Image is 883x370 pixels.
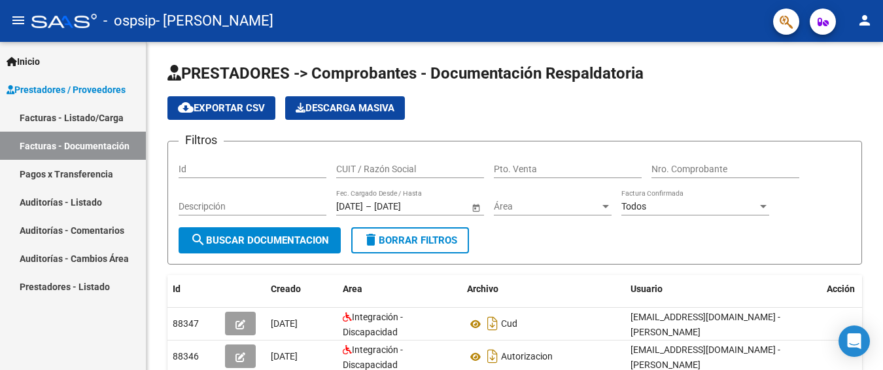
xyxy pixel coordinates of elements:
datatable-header-cell: Id [167,275,220,303]
mat-icon: menu [10,12,26,28]
span: [EMAIL_ADDRESS][DOMAIN_NAME] - [PERSON_NAME] [631,312,780,337]
mat-icon: cloud_download [178,100,194,115]
span: - ospsip [103,7,156,35]
span: 88346 [173,351,199,361]
datatable-header-cell: Area [338,275,462,303]
span: Inicio [7,54,40,69]
span: Archivo [467,284,498,294]
datatable-header-cell: Usuario [625,275,822,303]
span: Buscar Documentacion [190,234,329,246]
i: Descargar documento [484,313,501,334]
mat-icon: person [857,12,873,28]
span: - [PERSON_NAME] [156,7,273,35]
span: Autorizacion [501,352,553,362]
span: Área [494,201,600,212]
span: [DATE] [271,351,298,361]
span: Todos [621,201,646,212]
button: Buscar Documentacion [179,227,341,253]
span: – [366,201,372,212]
app-download-masive: Descarga masiva de comprobantes (adjuntos) [285,96,405,120]
span: [DATE] [271,318,298,329]
input: Fecha inicio [336,201,363,212]
span: Acción [827,284,855,294]
span: Prestadores / Proveedores [7,83,126,97]
button: Open calendar [469,200,483,214]
h3: Filtros [179,131,224,149]
span: 88347 [173,318,199,329]
i: Descargar documento [484,346,501,367]
mat-icon: search [190,232,206,248]
button: Exportar CSV [167,96,275,120]
mat-icon: delete [363,232,379,248]
span: Cud [501,319,517,329]
datatable-header-cell: Creado [266,275,338,303]
span: Exportar CSV [178,102,265,114]
div: Open Intercom Messenger [839,325,870,357]
span: [EMAIL_ADDRESS][DOMAIN_NAME] - [PERSON_NAME] [631,344,780,370]
datatable-header-cell: Archivo [462,275,625,303]
button: Descarga Masiva [285,96,405,120]
span: Area [343,284,362,294]
span: Creado [271,284,301,294]
span: PRESTADORES -> Comprobantes - Documentación Respaldatoria [167,64,644,83]
input: Fecha fin [374,201,438,212]
button: Borrar Filtros [351,227,469,253]
span: Descarga Masiva [296,102,394,114]
span: Id [173,284,181,294]
span: Integración - Discapacidad [343,312,403,337]
span: Borrar Filtros [363,234,457,246]
span: Integración - Discapacidad [343,344,403,370]
span: Usuario [631,284,663,294]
